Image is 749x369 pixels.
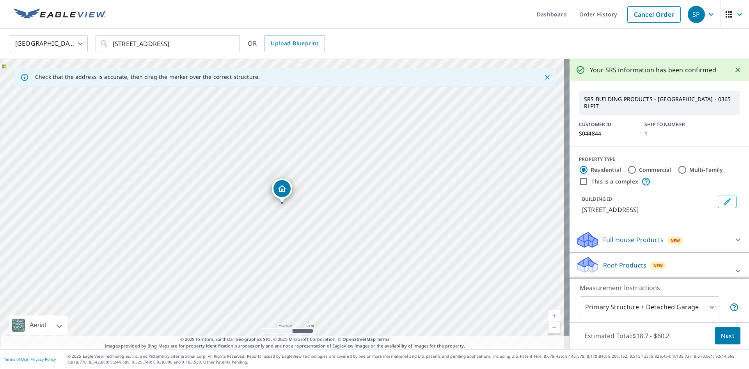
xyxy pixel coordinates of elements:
p: CUSTOMER ID [579,121,635,128]
a: Privacy Policy [30,357,56,362]
a: Current Level 17, Zoom Out [548,322,560,333]
label: Residential [591,166,621,174]
p: SHIP TO NUMBER [644,121,701,128]
p: Full House Products [603,235,664,244]
p: © 2025 Eagle View Technologies, Inc. and Pictometry International Corp. All Rights Reserved. Repo... [67,353,745,365]
span: New [653,262,663,269]
p: [STREET_ADDRESS] [582,205,715,214]
a: OpenStreetMap [343,336,375,342]
p: SRS BUILDING PRODUCTS - [GEOGRAPHIC_DATA] - 0365 RLPIT [581,93,738,113]
div: Full House ProductsNew [576,230,743,249]
p: Premium with Regular Delivery [576,278,729,286]
label: This is a complex [591,178,638,185]
label: Commercial [639,166,671,174]
button: Edit building 1 [718,196,737,208]
div: Dropped pin, building 1, Residential property, 450 E G St Benicia, CA 94510 [272,178,292,203]
div: SP [688,6,705,23]
a: Terms of Use [4,357,28,362]
p: S044844 [579,130,635,137]
img: EV Logo [14,9,106,20]
span: Your report will include the primary structure and a detached garage if one exists. [729,303,739,312]
p: Roof Products [603,260,646,270]
p: Measurement Instructions [580,283,739,292]
button: Close [733,65,743,75]
input: Search by address or latitude-longitude [113,33,224,55]
div: PROPERTY TYPE [579,156,740,163]
div: [GEOGRAPHIC_DATA] [10,33,88,55]
a: Current Level 17, Zoom In [548,310,560,322]
span: New [671,237,680,244]
p: Your SRS information has been confirmed [590,65,716,75]
p: BUILDING ID [582,196,612,202]
span: Next [721,331,734,341]
div: Roof ProductsNewPremium with Regular Delivery [576,256,743,286]
span: © 2025 TomTom, Earthstar Geographics SIO, © 2025 Microsoft Corporation, © [180,336,390,343]
div: Primary Structure + Detached Garage [580,296,719,318]
div: Aerial [27,316,48,335]
div: OR [248,35,325,52]
a: Upload Blueprint [264,35,325,52]
span: Upload Blueprint [271,39,318,48]
label: Multi-Family [689,166,723,174]
p: Check that the address is accurate, then drag the marker over the correct structure. [35,73,260,80]
p: | [4,357,56,362]
button: Close [542,72,552,82]
button: Next [715,327,740,345]
div: Aerial [9,316,67,335]
p: 1 [644,130,701,137]
p: Estimated Total: $18.7 - $60.2 [578,327,676,344]
a: Terms [377,336,390,342]
a: Cancel Order [627,6,681,23]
